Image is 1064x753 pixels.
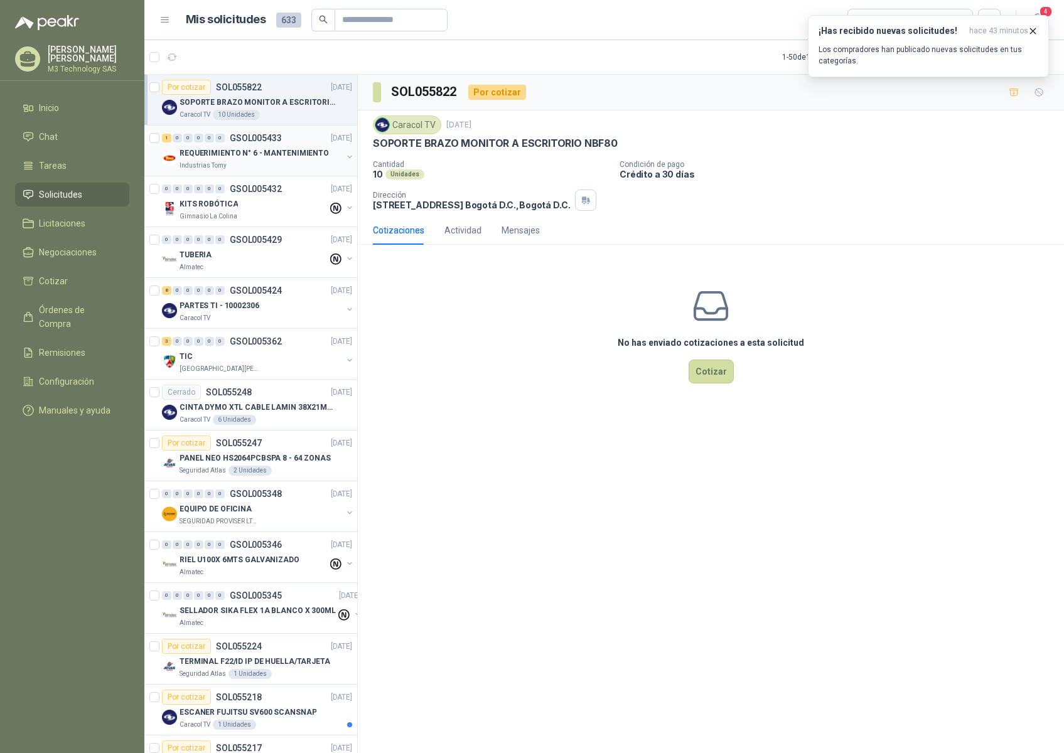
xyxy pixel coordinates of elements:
button: ¡Has recibido nuevas solicitudes!hace 43 minutos Los compradores han publicado nuevas solicitudes... [808,15,1049,77]
div: 0 [183,591,193,600]
p: GSOL005348 [230,489,282,498]
div: 0 [194,337,203,346]
p: RIEL U100X 6MTS GALVANIZADO [180,554,299,566]
p: Caracol TV [180,110,210,120]
span: 4 [1039,6,1053,18]
div: 0 [194,540,203,549]
div: 0 [183,540,193,549]
p: [DATE] [331,234,352,246]
a: 0 0 0 0 0 0 GSOL005346[DATE] Company LogoRIEL U100X 6MTS GALVANIZADOAlmatec [162,537,355,577]
p: CINTA DYMO XTL CABLE LAMIN 38X21MMBLANCO [180,402,336,414]
div: Por cotizar [162,435,211,451]
a: CerradoSOL055248[DATE] Company LogoCINTA DYMO XTL CABLE LAMIN 38X21MMBLANCOCaracol TV6 Unidades [144,380,357,430]
div: Mensajes [502,223,540,237]
p: Caracol TV [180,720,210,730]
a: Licitaciones [15,211,129,235]
img: Company Logo [162,354,177,369]
a: Negociaciones [15,240,129,264]
p: [DATE] [331,641,352,653]
a: Cotizar [15,269,129,293]
div: 0 [215,184,225,193]
p: M3 Technology SAS [48,65,129,73]
p: Almatec [180,262,203,272]
div: Unidades [385,169,424,179]
a: Por cotizarSOL055224[DATE] Company LogoTERMINAL F22/ID IP DE HUELLA/TARJETASeguridad Atlas1 Unidades [144,634,357,685]
p: TERMINAL F22/ID IP DE HUELLA/TARJETA [180,656,330,668]
p: [DATE] [331,285,352,297]
p: Condición de pago [620,160,1059,169]
div: 0 [215,337,225,346]
div: 0 [215,235,225,244]
p: SOL055218 [216,693,262,702]
img: Company Logo [162,151,177,166]
div: Por cotizar [468,85,526,100]
p: GSOL005345 [230,591,282,600]
div: Caracol TV [373,115,441,134]
img: Company Logo [162,710,177,725]
div: Todas [856,13,882,27]
div: Cerrado [162,385,201,400]
span: Cotizar [39,274,68,288]
div: 0 [162,235,171,244]
span: Órdenes de Compra [39,303,117,331]
a: Por cotizarSOL055218[DATE] Company LogoESCANER FUJITSU SV600 SCANSNAPCaracol TV1 Unidades [144,685,357,735]
div: 0 [194,489,203,498]
a: 1 0 0 0 0 0 GSOL005433[DATE] Company LogoREQUERIMIENTO N° 6 - MANTENIMIENTOIndustrias Tomy [162,131,355,171]
div: 1 [162,134,171,142]
p: Cantidad [373,160,610,169]
img: Logo peakr [15,15,79,30]
div: 0 [183,184,193,193]
p: KITS ROBÓTICA [180,198,238,210]
div: 3 [162,337,171,346]
p: [DATE] [446,119,471,131]
p: 10 [373,169,383,179]
div: 0 [205,184,214,193]
h3: ¡Has recibido nuevas solicitudes! [819,26,964,36]
p: GSOL005432 [230,184,282,193]
div: 0 [183,337,193,346]
a: Tareas [15,154,129,178]
div: 0 [183,134,193,142]
div: 0 [205,591,214,600]
p: Seguridad Atlas [180,466,226,476]
span: Manuales y ayuda [39,403,110,417]
a: 0 0 0 0 0 0 GSOL005432[DATE] Company LogoKITS ROBÓTICAGimnasio La Colina [162,181,355,222]
div: 0 [173,591,182,600]
a: 0 0 0 0 0 0 GSOL005345[DATE] Company LogoSELLADOR SIKA FLEX 1A BLANCO X 300MLAlmatec [162,588,363,628]
button: 4 [1026,9,1049,31]
div: 0 [205,134,214,142]
div: 0 [205,540,214,549]
a: Por cotizarSOL055822[DATE] Company LogoSOPORTE BRAZO MONITOR A ESCRITORIO NBF80Caracol TV10 Unidades [144,75,357,125]
p: Los compradores han publicado nuevas solicitudes en tus categorías. [819,44,1038,67]
div: 0 [162,540,171,549]
span: Inicio [39,101,59,115]
div: 0 [173,489,182,498]
p: [DATE] [331,488,352,500]
p: Almatec [180,567,203,577]
p: SOL055217 [216,744,262,752]
p: ESCANER FUJITSU SV600 SCANSNAP [180,707,316,718]
p: [DATE] [339,590,360,602]
p: SOL055247 [216,439,262,447]
p: Seguridad Atlas [180,669,226,679]
a: Chat [15,125,129,149]
div: 0 [173,134,182,142]
p: Crédito a 30 días [620,169,1059,179]
div: Por cotizar [162,690,211,705]
span: Licitaciones [39,216,85,230]
a: Por cotizarSOL055247[DATE] Company LogoPANEL NEO HS2064PCBSPA 8 - 64 ZONASSeguridad Atlas2 Unidades [144,430,357,481]
div: Cotizaciones [373,223,424,237]
div: 0 [215,591,225,600]
p: Almatec [180,618,203,628]
span: Tareas [39,159,67,173]
h3: SOL055822 [391,82,458,102]
p: Gimnasio La Colina [180,211,237,222]
a: Solicitudes [15,183,129,206]
span: hace 43 minutos [969,26,1028,36]
div: 0 [173,235,182,244]
div: 0 [215,540,225,549]
span: Chat [39,130,58,144]
div: 0 [194,286,203,295]
div: 0 [215,286,225,295]
span: Configuración [39,375,94,388]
